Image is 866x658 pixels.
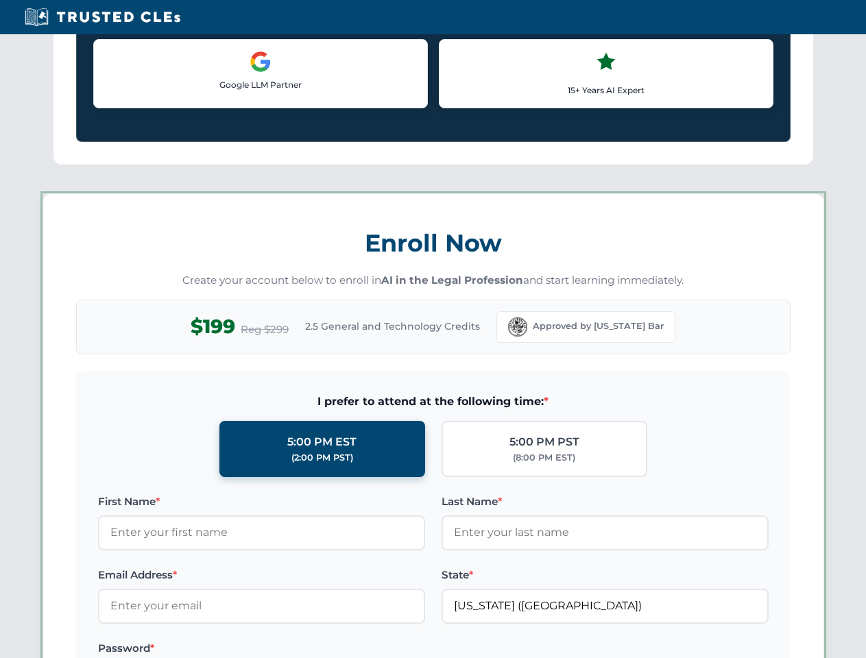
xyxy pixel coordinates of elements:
input: Enter your last name [442,515,769,550]
span: I prefer to attend at the following time: [98,393,769,411]
input: Florida (FL) [442,589,769,623]
label: Email Address [98,567,425,583]
span: Approved by [US_STATE] Bar [533,319,664,333]
div: (2:00 PM PST) [291,451,353,465]
img: Google [250,51,272,73]
span: Reg $299 [241,321,289,338]
input: Enter your email [98,589,425,623]
div: 5:00 PM PST [509,433,579,451]
div: (8:00 PM EST) [513,451,575,465]
strong: AI in the Legal Profession [381,273,523,287]
label: First Name [98,493,425,510]
label: Last Name [442,493,769,510]
label: State [442,567,769,583]
p: 15+ Years AI Expert [450,84,762,97]
img: Trusted CLEs [21,7,184,27]
img: Florida Bar [508,317,527,337]
h3: Enroll Now [76,221,791,265]
span: 2.5 General and Technology Credits [305,319,480,334]
p: Create your account below to enroll in and start learning immediately. [76,273,791,289]
input: Enter your first name [98,515,425,550]
div: 5:00 PM EST [287,433,357,451]
label: Password [98,640,425,657]
p: Google LLM Partner [105,78,416,91]
span: $199 [191,311,235,342]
